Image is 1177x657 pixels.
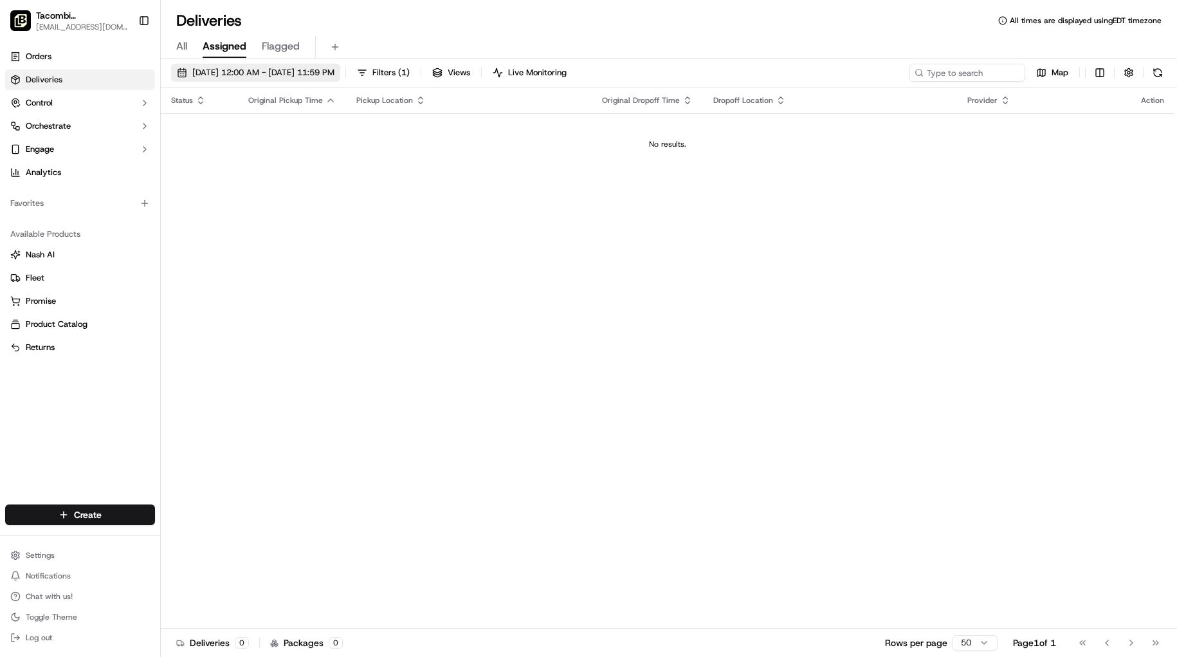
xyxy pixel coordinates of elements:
button: Settings [5,546,155,564]
button: [DATE] 12:00 AM - [DATE] 11:59 PM [171,64,340,82]
span: Toggle Theme [26,612,77,622]
span: ( 1 ) [398,67,410,79]
a: Fleet [10,272,150,284]
a: Promise [10,295,150,307]
input: Type to search [909,64,1025,82]
a: Product Catalog [10,319,150,330]
span: Chat with us! [26,591,73,602]
span: Assigned [203,39,246,54]
div: 📗 [13,188,23,198]
span: Knowledge Base [26,187,98,199]
div: Deliveries [176,636,249,649]
span: Deliveries [26,74,62,86]
p: Rows per page [885,636,947,649]
button: [EMAIL_ADDRESS][DOMAIN_NAME] [36,22,128,32]
button: Promise [5,291,155,311]
span: Filters [372,67,410,79]
span: Settings [26,550,55,560]
button: Fleet [5,268,155,288]
button: Chat with us! [5,588,155,606]
button: Live Monitoring [487,64,572,82]
span: Returns [26,342,55,353]
div: 💻 [109,188,119,198]
div: Packages [270,636,343,649]
span: Dropoff Location [713,95,773,106]
span: Views [448,67,470,79]
div: 0 [235,637,249,649]
span: Analytics [26,167,61,178]
a: Analytics [5,162,155,183]
button: Engage [5,139,155,160]
span: Notifications [26,571,71,581]
a: 💻API Documentation [104,181,212,205]
div: Start new chat [44,123,211,136]
button: Create [5,504,155,525]
button: Views [426,64,476,82]
span: Log out [26,633,52,643]
span: Control [26,97,53,109]
a: Powered byPylon [91,217,156,228]
span: Nash AI [26,249,55,261]
button: Tacombi Empire State BuildingTacombi [GEOGRAPHIC_DATA][EMAIL_ADDRESS][DOMAIN_NAME] [5,5,133,36]
button: Filters(1) [351,64,415,82]
input: Got a question? Start typing here... [33,83,232,97]
button: Start new chat [219,127,234,142]
span: Pickup Location [356,95,413,106]
div: 0 [329,637,343,649]
button: Orchestrate [5,116,155,136]
span: API Documentation [122,187,206,199]
span: Map [1052,67,1068,79]
span: Original Pickup Time [248,95,323,106]
button: Refresh [1149,64,1167,82]
a: 📗Knowledge Base [8,181,104,205]
div: No results. [166,139,1169,149]
button: Nash AI [5,245,155,265]
div: Available Products [5,224,155,245]
span: Product Catalog [26,319,87,330]
span: Orders [26,51,51,62]
span: Promise [26,295,56,307]
div: Favorites [5,193,155,214]
span: Provider [967,95,998,106]
span: Orchestrate [26,120,71,132]
a: Orders [5,46,155,67]
span: Create [74,508,102,521]
span: Fleet [26,272,44,284]
span: Status [171,95,193,106]
span: Flagged [262,39,300,54]
a: Deliveries [5,69,155,90]
span: All [176,39,187,54]
p: Welcome 👋 [13,51,234,72]
button: Map [1030,64,1074,82]
a: Nash AI [10,249,150,261]
button: Returns [5,337,155,358]
span: Live Monitoring [508,67,567,79]
div: Action [1141,95,1164,106]
button: Log out [5,629,155,647]
img: 1736555255976-a54dd68f-1ca7-489b-9aae-adbdc363a1c4 [13,123,36,146]
span: Engage [26,143,54,155]
span: All times are displayed using EDT timezone [1010,15,1162,26]
h1: Deliveries [176,10,242,31]
span: Pylon [128,218,156,228]
button: Notifications [5,567,155,585]
img: Nash [13,13,39,39]
span: [DATE] 12:00 AM - [DATE] 11:59 PM [192,67,334,79]
div: Page 1 of 1 [1013,636,1056,649]
img: Tacombi Empire State Building [10,10,31,31]
button: Toggle Theme [5,608,155,626]
button: Product Catalog [5,314,155,335]
div: We're available if you need us! [44,136,163,146]
a: Returns [10,342,150,353]
button: Control [5,93,155,113]
button: Tacombi [GEOGRAPHIC_DATA] [36,9,128,22]
span: Original Dropoff Time [602,95,680,106]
